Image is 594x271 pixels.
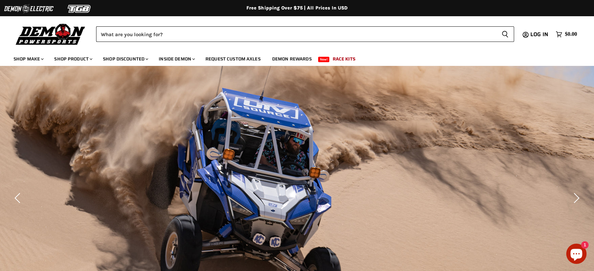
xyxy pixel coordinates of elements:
a: Inside Demon [154,52,199,66]
a: $0.00 [552,29,580,39]
a: Shop Product [49,52,96,66]
span: Log in [530,30,548,39]
a: Race Kits [328,52,360,66]
input: Search [96,26,496,42]
img: Demon Electric Logo 2 [3,2,54,15]
img: TGB Logo 2 [54,2,105,15]
button: Search [496,26,514,42]
ul: Main menu [8,49,575,66]
a: Shop Make [8,52,48,66]
button: Next [569,191,582,205]
a: Request Custom Axles [200,52,266,66]
a: Log in [527,31,552,38]
span: New! [318,57,330,62]
inbox-online-store-chat: Shopify online store chat [564,244,589,266]
span: $0.00 [565,31,577,38]
a: Demon Rewards [267,52,317,66]
img: Demon Powersports [14,22,88,46]
button: Previous [12,191,25,205]
a: Shop Discounted [98,52,152,66]
div: Free Shipping Over $75 | All Prices In USD [26,5,568,11]
form: Product [96,26,514,42]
